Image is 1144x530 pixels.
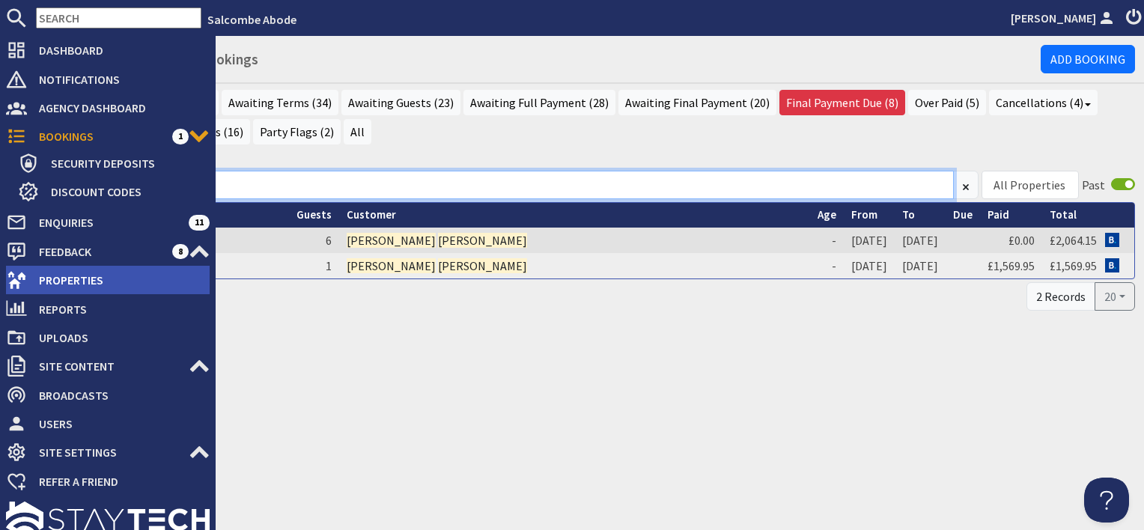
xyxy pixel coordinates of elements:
[810,228,844,253] td: -
[172,244,189,259] span: 8
[1050,233,1097,248] a: £2,064.15
[895,228,946,253] td: [DATE]
[253,119,341,144] a: Party Flags (2)
[1095,282,1135,311] button: 20
[347,207,396,222] a: Customer
[6,210,210,234] a: Enquiries 11
[27,412,210,436] span: Users
[1050,207,1077,222] a: Total
[844,253,895,278] td: [DATE]
[895,253,946,278] td: [DATE]
[222,90,338,115] a: Awaiting Terms (34)
[18,180,210,204] a: Discount Codes
[39,151,210,175] span: Security Deposits
[172,129,189,144] span: 1
[27,383,210,407] span: Broadcasts
[27,297,210,321] span: Reports
[6,326,210,350] a: Uploads
[988,258,1035,273] a: £1,569.95
[341,90,460,115] a: Awaiting Guests (23)
[989,90,1098,115] a: Cancellations (4)
[27,469,210,493] span: Refer a Friend
[39,180,210,204] span: Discount Codes
[6,297,210,321] a: Reports
[45,171,954,199] input: Search...
[988,207,1009,222] a: Paid
[1082,176,1105,194] div: Past
[818,207,836,222] a: Age
[27,354,189,378] span: Site Content
[994,176,1065,194] div: All Properties
[6,268,210,292] a: Properties
[618,90,776,115] a: Awaiting Final Payment (20)
[1105,258,1119,272] img: Referer: Booking.com
[851,207,877,222] a: From
[1008,233,1035,248] a: £0.00
[27,96,210,120] span: Agency Dashboard
[347,258,436,273] mark: [PERSON_NAME]
[810,253,844,278] td: -
[18,151,210,175] a: Security Deposits
[438,258,527,273] mark: [PERSON_NAME]
[438,233,527,248] mark: [PERSON_NAME]
[27,440,189,464] span: Site Settings
[27,240,172,264] span: Feedback
[27,124,172,148] span: Bookings
[27,326,210,350] span: Uploads
[296,207,332,222] a: Guests
[27,38,210,62] span: Dashboard
[27,268,210,292] span: Properties
[347,233,436,248] mark: [PERSON_NAME]
[27,67,210,91] span: Notifications
[463,90,615,115] a: Awaiting Full Payment (28)
[6,412,210,436] a: Users
[1084,478,1129,523] iframe: Toggle Customer Support
[189,215,210,230] span: 11
[344,119,371,144] a: All
[6,469,210,493] a: Refer a Friend
[6,124,210,148] a: Bookings 1
[6,38,210,62] a: Dashboard
[27,210,189,234] span: Enquiries
[982,171,1079,199] div: Combobox
[946,203,980,228] th: Due
[902,207,915,222] a: To
[6,354,210,378] a: Site Content
[1011,9,1117,27] a: [PERSON_NAME]
[326,233,332,248] span: 6
[908,90,986,115] a: Over Paid (5)
[36,7,201,28] input: SEARCH
[779,90,905,115] a: Final Payment Due (8)
[6,67,210,91] a: Notifications
[326,258,332,273] span: 1
[1026,282,1095,311] div: 2 Records
[207,12,296,27] a: Salcombe Abode
[844,228,895,253] td: [DATE]
[1041,45,1135,73] a: Add Booking
[6,240,210,264] a: Feedback 8
[6,383,210,407] a: Broadcasts
[6,96,210,120] a: Agency Dashboard
[1050,258,1097,273] a: £1,569.95
[6,440,210,464] a: Site Settings
[1105,233,1119,247] img: Referer: Booking.com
